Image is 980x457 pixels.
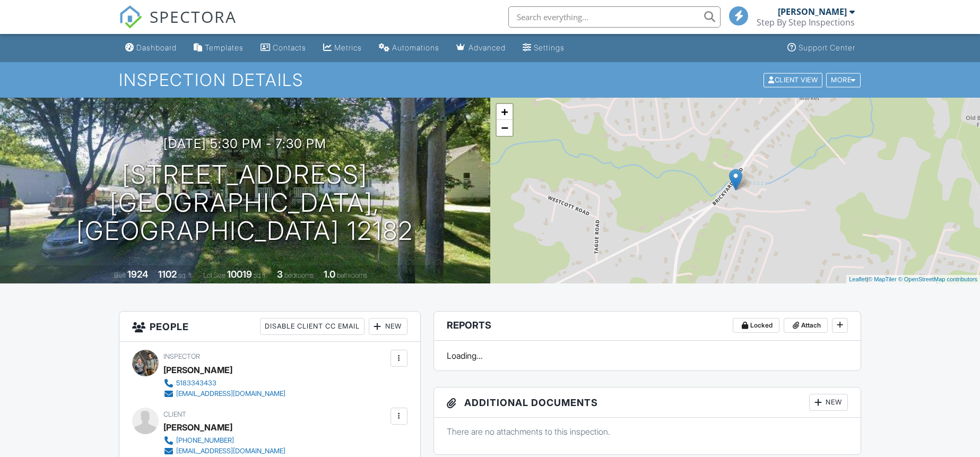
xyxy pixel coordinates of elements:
div: 1924 [127,269,148,280]
div: [EMAIL_ADDRESS][DOMAIN_NAME] [176,390,285,398]
a: © OpenStreetMap contributors [898,276,977,282]
div: Dashboard [136,43,177,52]
span: Lot Size [203,271,226,279]
a: [EMAIL_ADDRESS][DOMAIN_NAME] [163,389,285,399]
h1: [STREET_ADDRESS] [GEOGRAPHIC_DATA], [GEOGRAPHIC_DATA] 12182 [17,161,473,245]
img: The Best Home Inspection Software - Spectora [119,5,142,29]
div: [PERSON_NAME] [778,6,847,17]
div: 1.0 [324,269,335,280]
div: [PERSON_NAME] [163,362,232,378]
a: Zoom out [497,120,513,136]
a: Automations (Basic) [375,38,444,58]
div: Contacts [273,43,306,52]
a: Support Center [783,38,860,58]
div: Templates [205,43,244,52]
a: [EMAIL_ADDRESS][DOMAIN_NAME] [163,446,285,456]
a: 5183343433 [163,378,285,389]
h3: Additional Documents [434,387,861,418]
div: | [846,275,980,284]
a: Dashboard [121,38,181,58]
div: [PERSON_NAME] [163,419,232,435]
a: Zoom in [497,104,513,120]
div: [PHONE_NUMBER] [176,436,234,445]
h3: People [119,312,420,342]
input: Search everything... [508,6,721,28]
a: © MapTiler [868,276,897,282]
a: Leaflet [849,276,866,282]
div: Client View [764,73,822,87]
span: SPECTORA [150,5,237,28]
div: New [369,318,407,335]
div: Advanced [469,43,506,52]
a: Metrics [319,38,366,58]
p: There are no attachments to this inspection. [447,426,848,437]
div: More [826,73,861,87]
a: Templates [189,38,248,58]
div: Disable Client CC Email [260,318,365,335]
a: [PHONE_NUMBER] [163,435,285,446]
h1: Inspection Details [119,71,862,89]
div: [EMAIL_ADDRESS][DOMAIN_NAME] [176,447,285,455]
a: Settings [518,38,569,58]
a: Advanced [452,38,510,58]
a: Client View [762,75,825,83]
span: Built [114,271,126,279]
div: Step By Step Inspections [757,17,855,28]
a: Contacts [256,38,310,58]
div: Metrics [334,43,362,52]
div: Automations [392,43,439,52]
div: Settings [534,43,565,52]
div: 3 [277,269,283,280]
span: bedrooms [284,271,314,279]
div: New [809,394,848,411]
span: sq.ft. [254,271,267,279]
span: Client [163,410,186,418]
a: SPECTORA [119,14,237,37]
span: sq. ft. [178,271,193,279]
div: 10019 [227,269,252,280]
span: bathrooms [337,271,367,279]
div: Support Center [799,43,855,52]
h3: [DATE] 5:30 pm - 7:30 pm [163,136,326,151]
span: Inspector [163,352,200,360]
div: 5183343433 [176,379,216,387]
div: 1102 [158,269,177,280]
